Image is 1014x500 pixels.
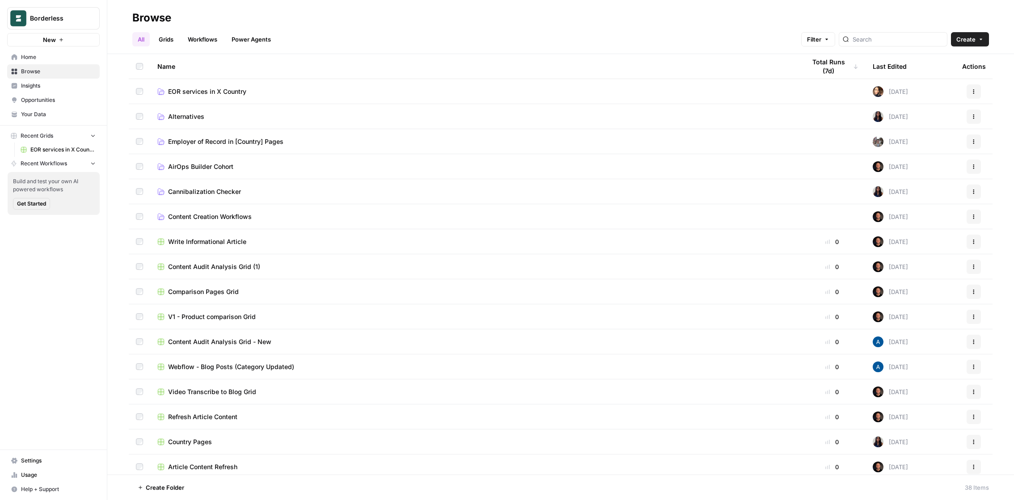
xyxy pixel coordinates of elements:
span: Insights [21,82,96,90]
a: Employer of Record in [Country] Pages [157,137,791,146]
span: Cannibalization Checker [168,187,241,196]
div: [DATE] [873,236,908,247]
span: Alternatives [168,112,204,121]
div: [DATE] [873,161,908,172]
button: Recent Workflows [7,157,100,170]
a: Video Transcribe to Blog Grid [157,387,791,396]
span: AirOps Builder Cohort [168,162,233,171]
span: Settings [21,457,96,465]
div: Name [157,54,791,79]
span: Country Pages [168,437,212,446]
a: Settings [7,454,100,468]
div: [DATE] [873,437,908,447]
div: 0 [806,312,858,321]
a: Comparison Pages Grid [157,287,791,296]
a: Article Content Refresh [157,462,791,471]
img: eu7dk7ikjikpmnmm9h80gf881ba6 [873,161,883,172]
a: Webflow - Blog Posts (Category Updated) [157,362,791,371]
span: Create [956,35,976,44]
div: [DATE] [873,211,908,222]
a: Workflows [182,32,223,46]
span: Your Data [21,110,96,118]
div: 0 [806,412,858,421]
div: 0 [806,262,858,271]
img: 0v8n3o11ict2ff40pejvnia5hphu [873,86,883,97]
a: Content Audit Analysis Grid (1) [157,262,791,271]
span: Home [21,53,96,61]
button: Create [951,32,989,46]
span: Write Informational Article [168,237,246,246]
div: 0 [806,362,858,371]
div: [DATE] [873,186,908,197]
span: Borderless [30,14,84,23]
a: Browse [7,64,100,79]
span: Get Started [17,200,46,208]
span: Article Content Refresh [168,462,237,471]
a: AirOps Builder Cohort [157,162,791,171]
img: eu7dk7ikjikpmnmm9h80gf881ba6 [873,412,883,422]
div: 0 [806,462,858,471]
img: eu7dk7ikjikpmnmm9h80gf881ba6 [873,261,883,272]
span: Recent Workflows [21,160,67,168]
span: EOR services in X Country [168,87,246,96]
a: Cannibalization Checker [157,187,791,196]
a: EOR services in X Country [17,143,100,157]
div: [DATE] [873,136,908,147]
span: Browse [21,67,96,76]
span: Refresh Article Content [168,412,237,421]
a: All [132,32,150,46]
span: Usage [21,471,96,479]
a: Content Audit Analysis Grid - New [157,337,791,346]
div: 0 [806,287,858,296]
span: Opportunities [21,96,96,104]
a: Content Creation Workflows [157,212,791,221]
span: Create Folder [146,483,184,492]
span: Employer of Record in [Country] Pages [168,137,283,146]
div: 0 [806,237,858,246]
div: [DATE] [873,336,908,347]
input: Search [853,35,943,44]
span: Recent Grids [21,132,53,140]
button: Workspace: Borderless [7,7,100,29]
img: eu7dk7ikjikpmnmm9h80gf881ba6 [873,236,883,247]
div: [DATE] [873,361,908,372]
div: 38 Items [965,483,989,492]
span: Help + Support [21,485,96,493]
img: he81ibor8lsei4p3qvg4ugbvimgp [873,361,883,372]
a: Refresh Article Content [157,412,791,421]
button: Filter [801,32,835,46]
div: Actions [962,54,986,79]
img: eu7dk7ikjikpmnmm9h80gf881ba6 [873,462,883,472]
button: Recent Grids [7,129,100,143]
div: [DATE] [873,86,908,97]
img: rox323kbkgutb4wcij4krxobkpon [873,437,883,447]
span: V1 - Product comparison Grid [168,312,256,321]
a: Alternatives [157,112,791,121]
span: Build and test your own AI powered workflows [13,177,94,193]
div: [DATE] [873,261,908,272]
span: Video Transcribe to Blog Grid [168,387,256,396]
div: [DATE] [873,111,908,122]
div: Last Edited [873,54,907,79]
button: New [7,33,100,46]
span: Content Creation Workflows [168,212,252,221]
button: Get Started [13,198,50,210]
a: Home [7,50,100,64]
img: eu7dk7ikjikpmnmm9h80gf881ba6 [873,211,883,222]
img: eu7dk7ikjikpmnmm9h80gf881ba6 [873,311,883,322]
button: Create Folder [132,480,190,495]
div: [DATE] [873,286,908,297]
a: EOR services in X Country [157,87,791,96]
a: Your Data [7,107,100,122]
div: [DATE] [873,311,908,322]
span: Webflow - Blog Posts (Category Updated) [168,362,294,371]
div: 0 [806,437,858,446]
a: Write Informational Article [157,237,791,246]
span: Content Audit Analysis Grid (1) [168,262,260,271]
img: rox323kbkgutb4wcij4krxobkpon [873,186,883,197]
div: Browse [132,11,171,25]
span: Comparison Pages Grid [168,287,239,296]
div: Total Runs (7d) [806,54,858,79]
a: Usage [7,468,100,482]
img: Borderless Logo [10,10,26,26]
